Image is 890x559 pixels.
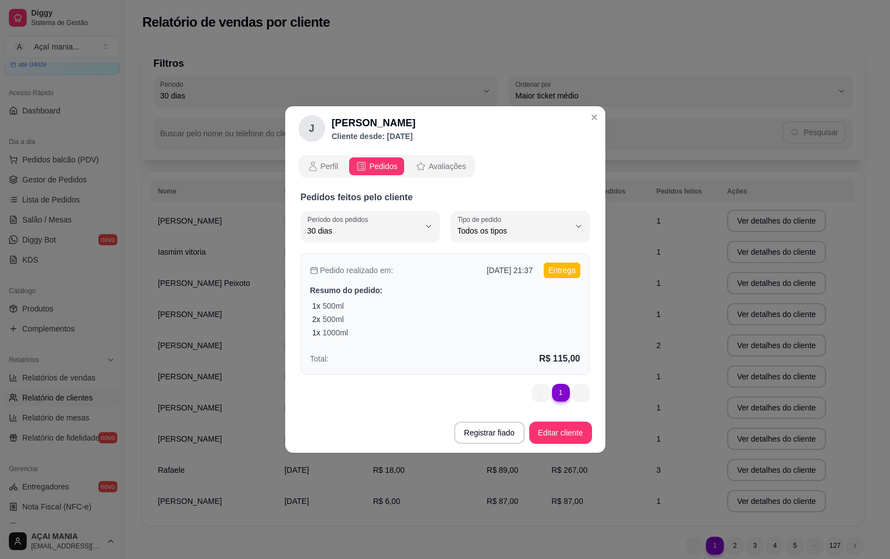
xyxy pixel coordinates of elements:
nav: pagination navigation [526,378,595,407]
button: Período dos pedidos30 dias [301,211,440,242]
span: Avaliações [429,161,466,172]
p: Entrega [544,263,580,278]
div: J [299,115,325,142]
button: Editar cliente [529,422,592,444]
p: 1000ml [322,327,348,338]
span: Perfil [321,161,339,172]
label: Período dos pedidos [307,215,372,224]
div: opções [299,155,592,177]
button: Registrar fiado [454,422,525,444]
p: 500ml [322,314,344,325]
p: R$ 115,00 [539,352,580,365]
p: Pedido realizado em: [310,265,394,276]
p: 1 x [312,327,321,338]
h2: [PERSON_NAME] [332,115,416,131]
p: [DATE] 21:37 [486,265,533,276]
label: Tipo de pedido [458,215,505,224]
p: Pedidos feitos pelo cliente [301,191,590,204]
span: calendar [310,266,318,274]
p: 1 x [312,300,321,311]
div: opções [299,155,475,177]
button: Tipo de pedidoTodos os tipos [451,211,590,242]
button: Close [585,108,603,126]
p: Resumo do pedido: [310,285,580,296]
span: 30 dias [307,225,420,236]
p: Cliente desde: [DATE] [332,131,416,142]
p: Total: [310,353,329,364]
span: Todos os tipos [458,225,570,236]
p: 2 x [312,314,321,325]
span: Pedidos [369,161,397,172]
li: pagination item 1 active [552,384,570,402]
p: 500ml [322,300,344,311]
